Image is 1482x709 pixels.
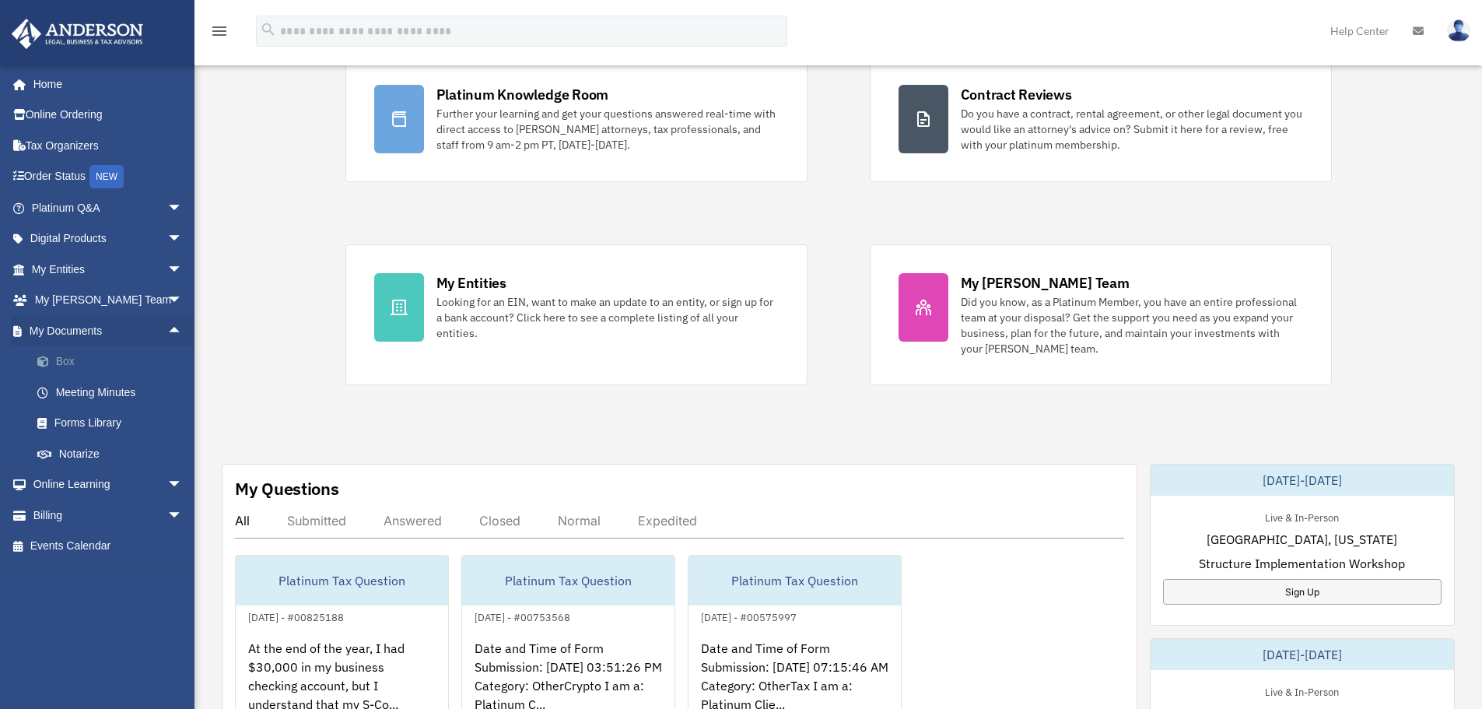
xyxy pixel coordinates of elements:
a: Home [11,68,198,100]
div: Contract Reviews [961,85,1072,104]
a: My Entities Looking for an EIN, want to make an update to an entity, or sign up for a bank accoun... [345,244,808,385]
span: arrow_drop_up [167,315,198,347]
a: Tax Organizers [11,130,206,161]
a: Order StatusNEW [11,161,206,193]
div: Do you have a contract, rental agreement, or other legal document you would like an attorney's ad... [961,106,1303,153]
a: Forms Library [22,408,206,439]
div: Closed [479,513,520,528]
div: Did you know, as a Platinum Member, you have an entire professional team at your disposal? Get th... [961,294,1303,356]
a: menu [210,27,229,40]
div: Expedited [638,513,697,528]
span: arrow_drop_down [167,285,198,317]
div: [DATE]-[DATE] [1151,639,1454,670]
i: menu [210,22,229,40]
div: Live & In-Person [1253,683,1351,699]
span: arrow_drop_down [167,469,198,501]
div: NEW [89,165,124,188]
a: My Documentsarrow_drop_up [11,315,206,346]
div: [DATE]-[DATE] [1151,465,1454,496]
span: arrow_drop_down [167,192,198,224]
span: arrow_drop_down [167,254,198,286]
a: Sign Up [1163,579,1442,605]
div: [DATE] - #00753568 [462,608,583,624]
div: My [PERSON_NAME] Team [961,273,1130,293]
div: My Entities [436,273,506,293]
a: Online Ordering [11,100,206,131]
a: Platinum Knowledge Room Further your learning and get your questions answered real-time with dire... [345,56,808,182]
div: Further your learning and get your questions answered real-time with direct access to [PERSON_NAM... [436,106,779,153]
a: My [PERSON_NAME] Teamarrow_drop_down [11,285,206,316]
div: Answered [384,513,442,528]
a: Contract Reviews Do you have a contract, rental agreement, or other legal document you would like... [870,56,1332,182]
span: Structure Implementation Workshop [1199,554,1405,573]
div: Platinum Tax Question [462,556,674,605]
div: My Questions [235,477,339,500]
img: Anderson Advisors Platinum Portal [7,19,148,49]
a: Billingarrow_drop_down [11,500,206,531]
a: Platinum Q&Aarrow_drop_down [11,192,206,223]
div: [DATE] - #00825188 [236,608,356,624]
div: Submitted [287,513,346,528]
div: [DATE] - #00575997 [688,608,809,624]
div: Normal [558,513,601,528]
a: My Entitiesarrow_drop_down [11,254,206,285]
i: search [260,21,277,38]
span: [GEOGRAPHIC_DATA], [US_STATE] [1207,530,1397,549]
div: Live & In-Person [1253,508,1351,525]
span: arrow_drop_down [167,500,198,532]
a: My [PERSON_NAME] Team Did you know, as a Platinum Member, you have an entire professional team at... [870,244,1332,385]
div: Platinum Tax Question [236,556,448,605]
img: User Pic [1447,19,1470,42]
div: Looking for an EIN, want to make an update to an entity, or sign up for a bank account? Click her... [436,294,779,341]
a: Events Calendar [11,531,206,562]
div: Platinum Knowledge Room [436,85,609,104]
div: All [235,513,250,528]
a: Box [22,346,206,377]
a: Digital Productsarrow_drop_down [11,223,206,254]
a: Meeting Minutes [22,377,206,408]
span: arrow_drop_down [167,223,198,255]
div: Platinum Tax Question [688,556,901,605]
a: Online Learningarrow_drop_down [11,469,206,500]
a: Notarize [22,438,206,469]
